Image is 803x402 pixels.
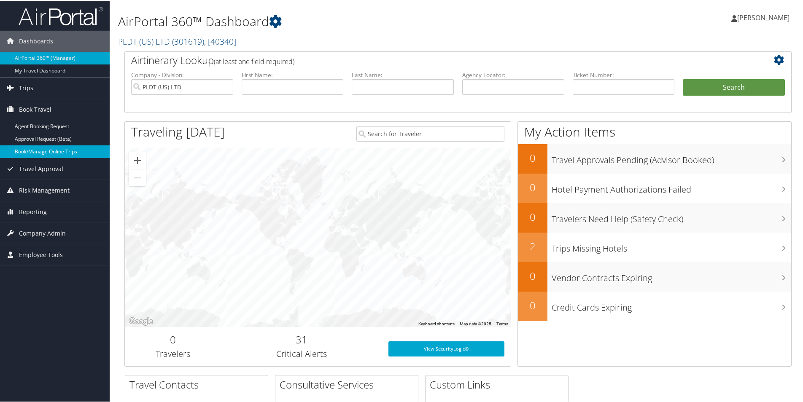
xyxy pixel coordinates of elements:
[418,320,455,326] button: Keyboard shortcuts
[352,70,454,78] label: Last Name:
[204,35,236,46] span: , [ 40340 ]
[573,70,675,78] label: Ticket Number:
[127,315,155,326] a: Open this area in Google Maps (opens a new window)
[518,180,547,194] h2: 0
[129,169,146,185] button: Zoom out
[19,77,33,98] span: Trips
[552,297,791,313] h3: Credit Cards Expiring
[19,244,63,265] span: Employee Tools
[518,209,547,223] h2: 0
[19,201,47,222] span: Reporting
[552,179,791,195] h3: Hotel Payment Authorizations Failed
[518,239,547,253] h2: 2
[552,149,791,165] h3: Travel Approvals Pending (Advisor Booked)
[131,122,225,140] h1: Traveling [DATE]
[552,208,791,224] h3: Travelers Need Help (Safety Check)
[214,56,294,65] span: (at least one field required)
[242,70,344,78] label: First Name:
[518,297,547,312] h2: 0
[683,78,785,95] button: Search
[460,321,491,325] span: Map data ©2025
[518,268,547,282] h2: 0
[19,158,63,179] span: Travel Approval
[518,261,791,291] a: 0Vendor Contracts Expiring
[228,332,376,346] h2: 31
[388,340,504,356] a: View SecurityLogic®
[172,35,204,46] span: ( 301619 )
[518,232,791,261] a: 2Trips Missing Hotels
[280,377,418,391] h2: Consultative Services
[518,202,791,232] a: 0Travelers Need Help (Safety Check)
[552,267,791,283] h3: Vendor Contracts Expiring
[118,35,236,46] a: PLDT (US) LTD
[19,30,53,51] span: Dashboards
[228,347,376,359] h3: Critical Alerts
[129,151,146,168] button: Zoom in
[731,4,798,29] a: [PERSON_NAME]
[129,377,268,391] h2: Travel Contacts
[19,98,51,119] span: Book Travel
[19,179,70,200] span: Risk Management
[552,238,791,254] h3: Trips Missing Hotels
[118,12,571,29] h1: AirPortal 360™ Dashboard
[462,70,564,78] label: Agency Locator:
[356,125,504,141] input: Search for Traveler
[131,52,729,67] h2: Airtinerary Lookup
[430,377,568,391] h2: Custom Links
[518,143,791,173] a: 0Travel Approvals Pending (Advisor Booked)
[131,347,215,359] h3: Travelers
[518,150,547,164] h2: 0
[518,122,791,140] h1: My Action Items
[737,12,790,21] span: [PERSON_NAME]
[131,70,233,78] label: Company - Division:
[19,222,66,243] span: Company Admin
[518,291,791,320] a: 0Credit Cards Expiring
[496,321,508,325] a: Terms (opens in new tab)
[518,173,791,202] a: 0Hotel Payment Authorizations Failed
[19,5,103,25] img: airportal-logo.png
[127,315,155,326] img: Google
[131,332,215,346] h2: 0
